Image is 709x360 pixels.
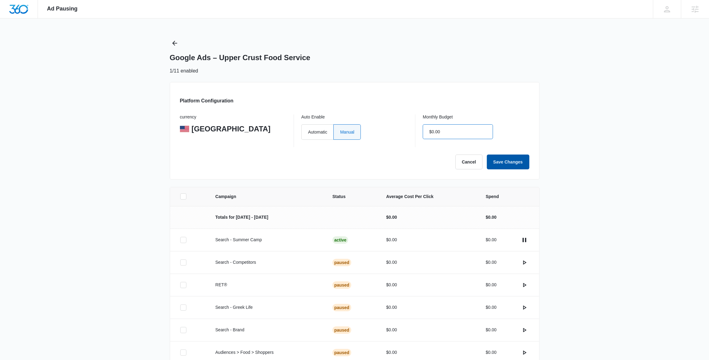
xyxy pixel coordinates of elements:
[215,349,318,356] p: Audiences > Food > Shoppers
[520,280,529,290] button: actions.activate
[215,282,318,288] p: RET®
[332,236,348,244] div: Active
[386,304,471,311] p: $0.00
[180,97,234,105] h3: Platform Configuration
[520,348,529,358] button: actions.activate
[215,327,318,333] p: Search - Brand
[487,155,529,169] button: Save Changes
[215,214,318,221] p: Totals for [DATE] - [DATE]
[486,214,496,221] p: $0.00
[386,282,471,288] p: $0.00
[386,193,471,200] span: Average Cost Per Click
[332,304,351,311] div: Paused
[486,193,529,200] span: Spend
[332,259,351,266] div: Paused
[215,304,318,311] p: Search - Greek Life
[301,114,408,120] p: Auto Enable
[423,124,493,139] input: $100.00
[520,303,529,312] button: actions.activate
[180,114,286,120] p: currency
[486,349,496,356] p: $0.00
[170,38,180,48] button: Back
[520,235,529,245] button: actions.pause
[47,6,78,12] span: Ad Pausing
[180,126,189,132] img: United States
[192,124,271,134] p: [GEOGRAPHIC_DATA]
[215,237,318,243] p: Search - Summer Camp
[455,155,483,169] button: Cancel
[520,258,529,267] button: actions.activate
[170,53,311,62] h1: Google Ads – Upper Crust Food Service
[486,259,496,266] p: $0.00
[486,304,496,311] p: $0.00
[386,259,471,266] p: $0.00
[170,67,198,75] p: 1/11 enabled
[332,349,351,356] div: Paused
[332,193,372,200] span: Status
[486,327,496,333] p: $0.00
[386,327,471,333] p: $0.00
[301,124,333,140] label: Automatic
[486,237,496,243] p: $0.00
[332,326,351,334] div: Paused
[386,349,471,356] p: $0.00
[386,237,471,243] p: $0.00
[520,325,529,335] button: actions.activate
[333,124,361,140] label: Manual
[215,259,318,266] p: Search - Competitors
[423,114,529,120] p: Monthly Budget
[332,281,351,289] div: Paused
[215,193,318,200] span: Campaign
[386,214,471,221] p: $0.00
[486,282,496,288] p: $0.00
